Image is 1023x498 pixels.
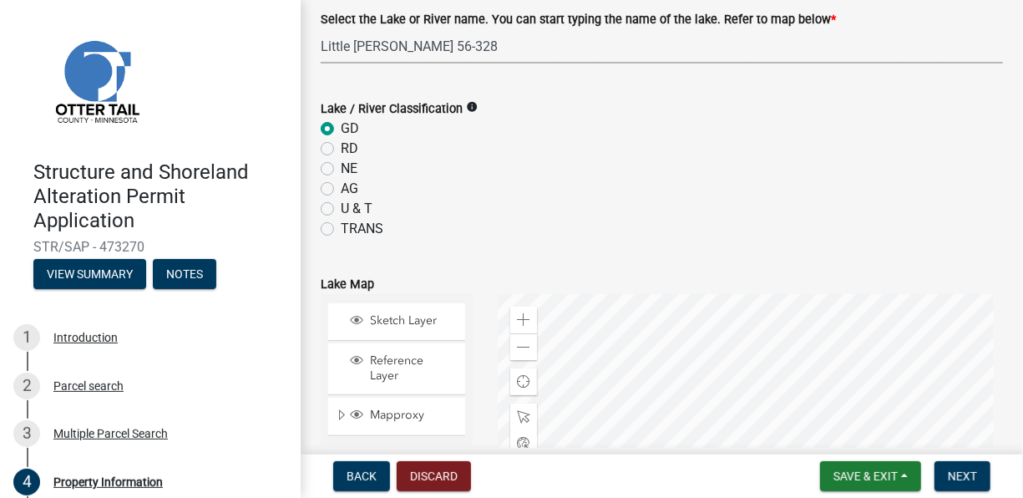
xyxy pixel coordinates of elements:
[321,279,374,291] label: Lake Map
[397,461,471,491] button: Discard
[347,313,459,330] div: Sketch Layer
[53,380,124,392] div: Parcel search
[820,461,921,491] button: Save & Exit
[13,469,40,495] div: 4
[366,313,459,328] span: Sketch Layer
[327,299,467,440] ul: Layer List
[510,307,537,333] div: Zoom in
[53,476,163,488] div: Property Information
[347,408,459,424] div: Mapproxy
[328,303,465,341] li: Sketch Layer
[466,101,478,113] i: info
[321,104,463,115] label: Lake / River Classification
[328,398,465,436] li: Mapproxy
[341,199,372,219] label: U & T
[341,139,358,159] label: RD
[934,461,990,491] button: Next
[33,18,159,143] img: Otter Tail County, Minnesota
[13,324,40,351] div: 1
[333,461,390,491] button: Back
[13,373,40,399] div: 2
[321,14,836,26] label: Select the Lake or River name. You can start typing the name of the lake. Refer to map below
[347,353,459,384] div: Reference Layer
[366,408,459,423] span: Mapproxy
[341,219,383,239] label: TRANS
[366,353,459,384] span: Reference Layer
[33,239,267,255] span: STR/SAP - 473270
[328,343,465,394] li: Reference Layer
[53,332,118,343] div: Introduction
[341,179,358,199] label: AG
[33,160,287,232] h4: Structure and Shoreland Alteration Permit Application
[948,470,977,483] span: Next
[510,368,537,395] div: Find my location
[153,269,216,282] wm-modal-confirm: Notes
[833,470,898,483] span: Save & Exit
[341,159,357,179] label: NE
[347,470,377,483] span: Back
[510,333,537,360] div: Zoom out
[13,420,40,447] div: 3
[53,428,168,440] div: Multiple Parcel Search
[335,408,347,425] span: Expand
[33,269,146,282] wm-modal-confirm: Summary
[33,259,146,289] button: View Summary
[153,259,216,289] button: Notes
[341,119,359,139] label: GD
